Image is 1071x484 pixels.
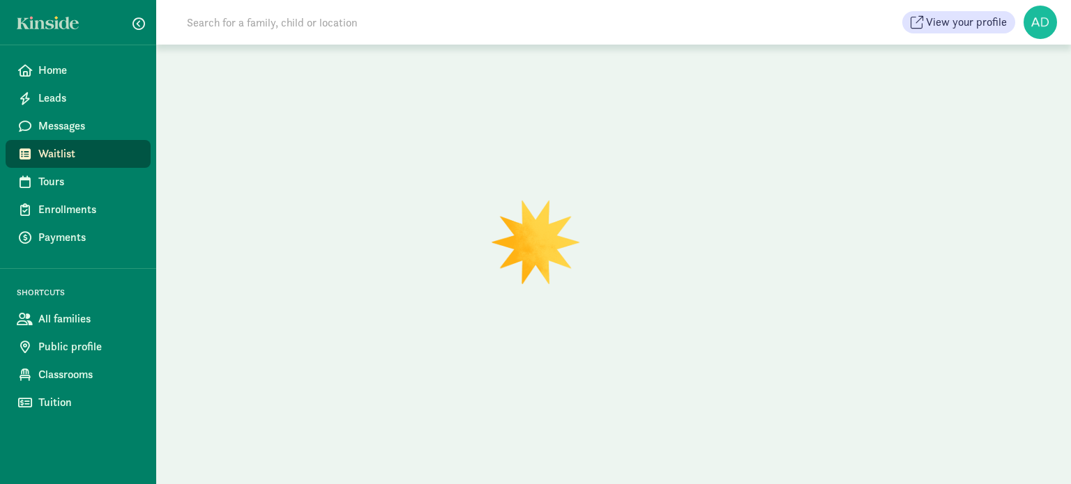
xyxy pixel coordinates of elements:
a: All families [6,305,151,333]
span: Classrooms [38,366,139,383]
span: Payments [38,229,139,246]
a: Waitlist [6,140,151,168]
span: Waitlist [38,146,139,162]
a: Tours [6,168,151,196]
a: Tuition [6,389,151,416]
input: Search for a family, child or location [178,8,570,36]
span: Home [38,62,139,79]
span: Tours [38,173,139,190]
a: Enrollments [6,196,151,224]
a: Public profile [6,333,151,361]
a: Payments [6,224,151,251]
span: Public profile [38,338,139,355]
a: Leads [6,84,151,112]
a: Messages [6,112,151,140]
span: View your profile [926,14,1007,31]
span: Enrollments [38,201,139,218]
a: Home [6,56,151,84]
button: View your profile [902,11,1015,33]
span: Tuition [38,394,139,411]
span: Messages [38,118,139,134]
a: Classrooms [6,361,151,389]
span: Leads [38,90,139,107]
span: All families [38,311,139,327]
